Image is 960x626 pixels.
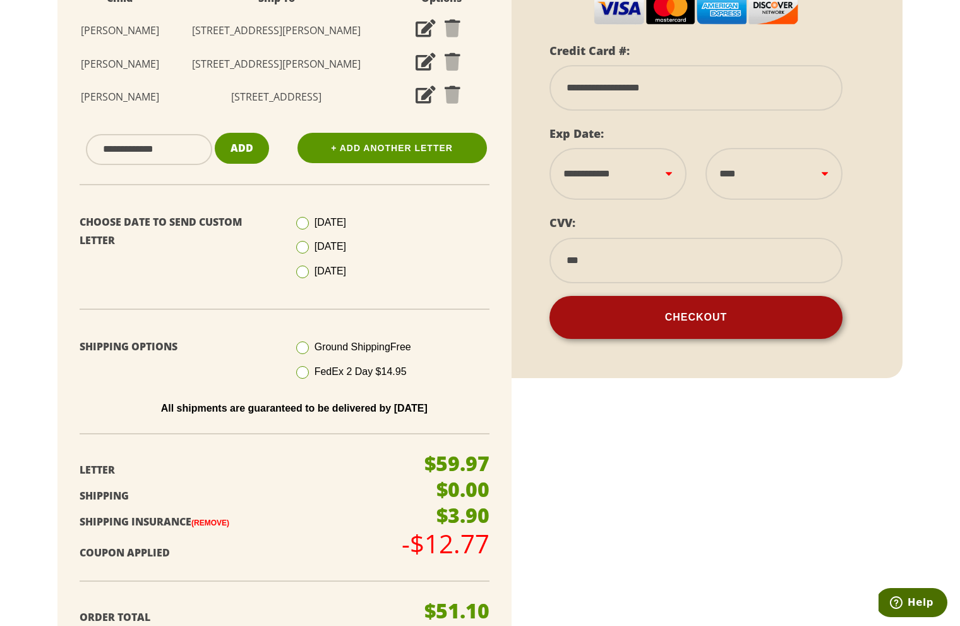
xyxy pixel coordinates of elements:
td: [STREET_ADDRESS][PERSON_NAME] [169,14,383,47]
span: Free [390,341,411,352]
label: Exp Date: [549,126,604,141]
span: FedEx 2 Day $14.95 [315,366,407,377]
p: $3.90 [436,505,489,525]
button: Checkout [549,296,843,339]
td: [PERSON_NAME] [70,14,169,47]
span: Ground Shipping [315,341,411,352]
button: Add [215,133,269,164]
td: [STREET_ADDRESS] [169,80,383,114]
p: Shipping Options [80,338,275,356]
td: [STREET_ADDRESS][PERSON_NAME] [169,47,383,81]
label: Credit Card #: [549,43,630,58]
a: + Add Another Letter [297,133,487,163]
p: Choose Date To Send Custom Letter [80,213,275,250]
td: [PERSON_NAME] [70,47,169,81]
span: [DATE] [315,266,346,276]
p: $51.10 [424,601,489,621]
p: -$12.77 [402,531,489,556]
span: [DATE] [315,217,346,228]
p: $59.97 [424,453,489,474]
p: Letter [80,461,418,479]
p: All shipments are guaranteed to be delivered by [DATE] [89,403,499,414]
td: [PERSON_NAME] [70,80,169,114]
p: Coupon Applied [80,544,418,562]
iframe: Opens a widget where you can find more information [879,588,947,620]
p: Shipping [80,487,418,505]
p: $0.00 [436,479,489,500]
p: Shipping Insurance [80,513,418,531]
label: CVV: [549,215,575,230]
a: (Remove) [191,519,229,527]
span: Add [231,141,253,155]
span: [DATE] [315,241,346,252]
